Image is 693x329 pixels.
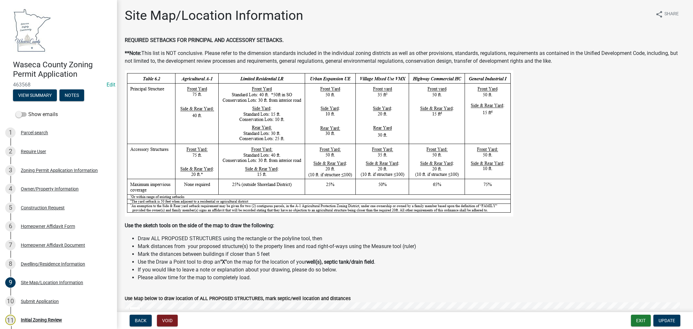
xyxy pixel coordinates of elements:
[5,221,16,231] div: 6
[138,235,685,243] li: Draw ALL PROPOSED STRUCTURES using the rectangle or the polyline tool, then
[138,274,685,282] li: Please allow time for the map to completely load.
[306,259,374,265] strong: well(s), septic tank/drain field
[157,315,178,326] button: Void
[130,307,140,318] div: Zoom in
[13,89,57,101] button: View Summary
[5,184,16,194] div: 4
[5,203,16,213] div: 5
[125,37,284,43] strong: REQUIRED SETBACKS FOR PRINCIPAL AND ACCESSORY SETBACKS.
[138,266,685,274] li: If you would like to leave a note or explanation about your drawing, please do so below.
[5,240,16,250] div: 7
[21,187,79,191] div: Owner/Property Information
[13,7,51,53] img: Waseca County, Minnesota
[125,70,513,217] img: image_31a7b76f-878a-4998-bf61-a5e1aec78603.png
[631,315,651,326] button: Exit
[138,258,685,266] li: Use the Draw a Point tool to drop an on the map for the location of your .
[21,280,83,285] div: Site Map/Location Information
[13,93,57,98] wm-modal-confirm: Summary
[59,89,84,101] button: Notes
[125,296,351,301] label: Use Map below to draw location of ALL PROPOSED STRUCTURES, mark septic/well location and distances
[13,60,112,79] h4: Waseca County Zoning Permit Application
[5,296,16,307] div: 10
[107,82,115,88] a: Edit
[659,318,675,323] span: Update
[21,168,98,173] div: Zoning Permit Application Information
[21,224,75,229] div: Homeowner Affidavit Form
[21,262,85,266] div: Dwelling/Residence Information
[655,10,663,18] i: share
[16,111,58,118] label: Show emails
[13,82,104,88] span: 463568
[125,8,303,23] h1: Site Map/Location Information
[664,10,679,18] span: Share
[138,250,685,258] li: Mark the distances between buildings if closer than 5 feet
[650,8,684,20] button: shareShare
[21,149,46,154] div: Require User
[125,222,274,229] strong: Use the sketch tools on the side of the map to draw the following:
[135,318,147,323] span: Back
[21,318,62,322] div: Initial Zoning Review
[5,277,16,288] div: 9
[125,49,685,65] p: This list is NOT conclusive. Please refer to the dimension standards included in the individual z...
[21,205,65,210] div: Construction Request
[138,243,685,250] li: Mark distances from your proposed structure(s) to the property lines and road right-of-ways using...
[5,259,16,269] div: 8
[5,315,16,325] div: 11
[653,315,680,326] button: Update
[5,146,16,157] div: 2
[130,315,152,326] button: Back
[59,93,84,98] wm-modal-confirm: Notes
[21,299,59,304] div: Submit Application
[107,82,115,88] wm-modal-confirm: Edit Application Number
[220,259,227,265] strong: "X"
[5,165,16,176] div: 3
[21,130,48,135] div: Parcel search
[5,127,16,138] div: 1
[21,243,85,247] div: Homeowner Affidavit Document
